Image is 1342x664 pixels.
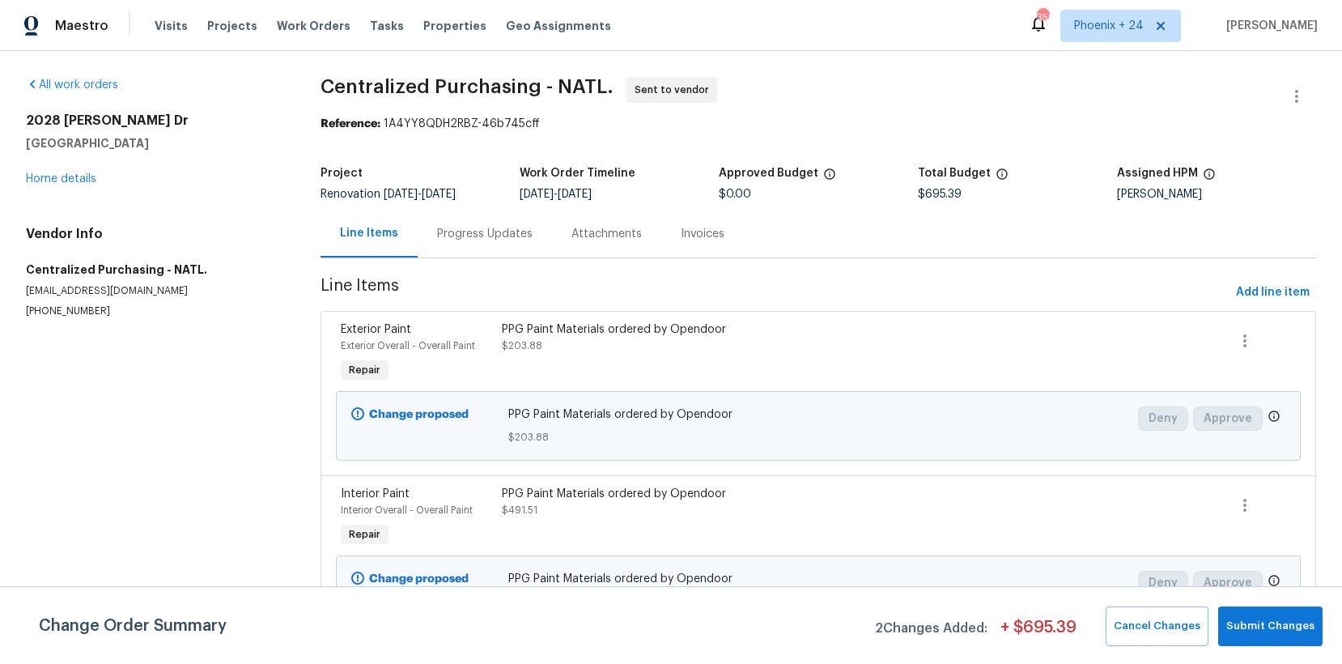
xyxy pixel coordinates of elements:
span: The hpm assigned to this work order. [1203,168,1216,189]
h5: Project [321,168,363,179]
div: Attachments [571,226,642,242]
div: Invoices [681,226,724,242]
span: Change Order Summary [39,607,227,646]
span: Work Orders [277,18,350,34]
b: Change proposed [369,409,469,420]
span: PPG Paint Materials ordered by Opendoor [508,406,1128,423]
span: Renovation [321,189,456,200]
div: [PERSON_NAME] [1117,189,1316,200]
span: Tasks [370,20,404,32]
h2: 2028 [PERSON_NAME] Dr [26,113,282,129]
div: Line Items [340,225,398,241]
span: The total cost of line items that have been approved by both Opendoor and the Trade Partner. This... [823,168,836,189]
span: Submit Changes [1226,617,1314,636]
b: Change proposed [369,573,469,585]
span: - [384,189,456,200]
span: Repair [342,362,387,378]
span: Repair [342,526,387,543]
h4: Vendor Info [26,226,282,242]
b: Reference: [321,118,380,130]
span: $0.00 [719,189,751,200]
span: [DATE] [422,189,456,200]
span: + $ 695.39 [1000,619,1077,646]
span: Exterior Overall - Overall Paint [341,341,475,351]
div: PPG Paint Materials ordered by Opendoor [502,321,894,338]
span: [DATE] [558,189,592,200]
span: Maestro [55,18,108,34]
h5: Centralized Purchasing - NATL. [26,262,282,278]
span: Interior Paint [341,488,410,500]
span: [PERSON_NAME] [1220,18,1318,34]
h5: Approved Budget [719,168,818,179]
span: Interior Overall - Overall Paint [341,505,473,515]
span: $491.51 [502,505,537,515]
span: Add line item [1236,283,1310,303]
button: Approve [1193,406,1263,431]
span: [DATE] [384,189,418,200]
span: PPG Paint Materials ordered by Opendoor [508,571,1128,587]
span: Geo Assignments [506,18,611,34]
button: Submit Changes [1218,607,1323,646]
button: Deny [1138,571,1188,595]
button: Approve [1193,571,1263,595]
span: Exterior Paint [341,324,411,335]
span: $203.88 [502,341,542,351]
span: $695.39 [918,189,962,200]
span: Centralized Purchasing - NATL. [321,77,614,96]
div: PPG Paint Materials ordered by Opendoor [502,486,894,502]
a: All work orders [26,79,118,91]
span: Visits [155,18,188,34]
h5: [GEOGRAPHIC_DATA] [26,135,282,151]
div: 1A4YY8QDH2RBZ-46b745cff [321,116,1316,132]
span: [DATE] [520,189,554,200]
a: Home details [26,173,96,185]
span: 2 Changes Added: [875,613,987,646]
span: The total cost of line items that have been proposed by Opendoor. This sum includes line items th... [996,168,1009,189]
div: Progress Updates [437,226,533,242]
span: Projects [207,18,257,34]
span: Only a market manager or an area construction manager can approve [1268,410,1280,427]
span: Phoenix + 24 [1074,18,1144,34]
div: 358 [1037,10,1048,26]
span: Cancel Changes [1114,617,1200,636]
span: Only a market manager or an area construction manager can approve [1268,574,1280,591]
button: Cancel Changes [1106,607,1208,646]
h5: Assigned HPM [1117,168,1198,179]
p: [EMAIL_ADDRESS][DOMAIN_NAME] [26,284,282,298]
h5: Total Budget [918,168,991,179]
span: Line Items [321,278,1229,308]
span: Sent to vendor [635,82,716,98]
button: Add line item [1229,278,1316,308]
button: Deny [1138,406,1188,431]
span: Properties [423,18,486,34]
h5: Work Order Timeline [520,168,635,179]
p: [PHONE_NUMBER] [26,304,282,318]
span: - [520,189,592,200]
span: $203.88 [508,429,1128,445]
